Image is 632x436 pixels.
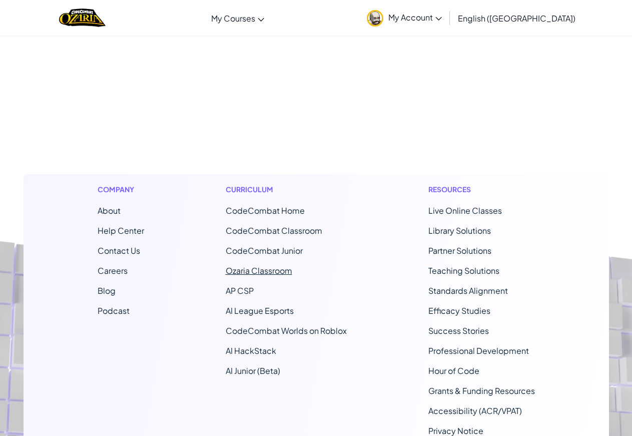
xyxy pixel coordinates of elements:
[458,13,575,24] span: English ([GEOGRAPHIC_DATA])
[226,265,292,276] a: Ozaria Classroom
[428,184,535,195] h1: Resources
[59,8,106,28] a: Ozaria by CodeCombat logo
[206,5,269,32] a: My Courses
[362,2,447,34] a: My Account
[226,365,280,376] a: AI Junior (Beta)
[98,265,128,276] a: Careers
[428,305,490,316] a: Efficacy Studies
[98,285,116,296] a: Blog
[428,425,483,436] a: Privacy Notice
[98,305,130,316] a: Podcast
[428,345,529,356] a: Professional Development
[428,365,479,376] a: Hour of Code
[428,205,502,216] a: Live Online Classes
[226,245,303,256] a: CodeCombat Junior
[428,325,489,336] a: Success Stories
[226,345,276,356] a: AI HackStack
[226,305,294,316] a: AI League Esports
[428,285,508,296] a: Standards Alignment
[428,265,499,276] a: Teaching Solutions
[211,13,255,24] span: My Courses
[453,5,580,32] a: English ([GEOGRAPHIC_DATA])
[98,184,144,195] h1: Company
[226,325,347,336] a: CodeCombat Worlds on Roblox
[226,205,305,216] span: CodeCombat Home
[428,385,535,396] a: Grants & Funding Resources
[59,8,106,28] img: Home
[388,12,442,23] span: My Account
[98,205,121,216] a: About
[428,405,522,416] a: Accessibility (ACR/VPAT)
[98,245,140,256] span: Contact Us
[98,225,144,236] a: Help Center
[226,225,322,236] a: CodeCombat Classroom
[367,10,383,27] img: avatar
[226,184,347,195] h1: Curriculum
[428,225,491,236] a: Library Solutions
[428,245,491,256] a: Partner Solutions
[226,285,254,296] a: AP CSP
